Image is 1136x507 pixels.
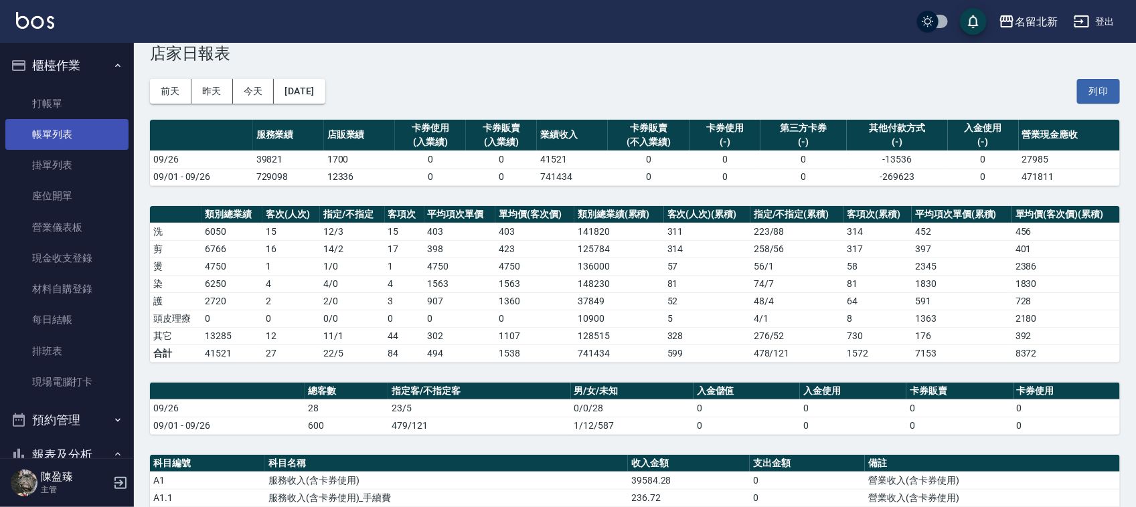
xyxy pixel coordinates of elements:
td: 311 [664,223,750,240]
a: 營業儀表板 [5,212,129,243]
a: 打帳單 [5,88,129,119]
td: 2 / 0 [320,292,384,310]
button: 昨天 [191,79,233,104]
th: 營業現金應收 [1019,120,1120,151]
a: 材料自購登錄 [5,274,129,304]
td: 0 [395,150,466,168]
div: (-) [951,135,1016,149]
td: 141820 [574,223,664,240]
td: 258 / 56 [750,240,843,258]
td: 456 [1012,223,1120,240]
td: 423 [495,240,574,258]
td: 276 / 52 [750,327,843,344]
td: 136000 [574,258,664,275]
td: 燙 [150,258,201,275]
td: 56 / 1 [750,258,843,275]
td: 599 [664,344,750,362]
td: 28 [305,399,388,417]
td: 8 [843,310,912,327]
a: 掛單列表 [5,150,129,181]
td: 2720 [201,292,262,310]
div: (入業績) [469,135,534,149]
td: 0 [948,150,1019,168]
img: Logo [16,12,54,29]
div: 其他付款方式 [850,121,945,135]
button: 今天 [233,79,274,104]
a: 每日結帳 [5,304,129,335]
td: 1830 [1012,275,1120,292]
td: 0 [694,399,800,417]
td: 0 [948,168,1019,185]
td: 401 [1012,240,1120,258]
th: 業績收入 [537,120,608,151]
a: 座位開單 [5,181,129,211]
div: (-) [764,135,843,149]
td: 907 [424,292,496,310]
td: 09/26 [150,150,253,168]
td: 0 [750,472,865,489]
button: 報表及分析 [5,437,129,472]
td: 12336 [324,168,395,185]
td: 27 [262,344,320,362]
td: -13536 [847,150,948,168]
h3: 店家日報表 [150,44,1120,63]
td: 0 [760,150,847,168]
a: 現金收支登錄 [5,243,129,274]
td: 4 / 0 [320,275,384,292]
td: 4750 [424,258,496,275]
h5: 陳盈臻 [41,470,109,484]
td: 39821 [253,150,324,168]
td: 營業收入(含卡券使用) [865,472,1120,489]
img: Person [11,470,37,496]
td: 4750 [495,258,574,275]
td: 302 [424,327,496,344]
td: 4 [262,275,320,292]
td: 397 [912,240,1012,258]
td: 730 [843,327,912,344]
td: 39584.28 [628,472,750,489]
td: 403 [495,223,574,240]
td: 41521 [537,150,608,168]
td: 58 [843,258,912,275]
td: 591 [912,292,1012,310]
td: 1107 [495,327,574,344]
td: 合計 [150,344,201,362]
td: 125784 [574,240,664,258]
div: (-) [850,135,945,149]
td: 0 [800,399,906,417]
td: 剪 [150,240,201,258]
td: 64 [843,292,912,310]
td: 09/01 - 09/26 [150,168,253,185]
td: 0 [906,399,1013,417]
td: 479/121 [388,417,571,434]
td: 317 [843,240,912,258]
td: 23/5 [388,399,571,417]
td: 741434 [537,168,608,185]
td: 0 [395,168,466,185]
div: 卡券販賣 [469,121,534,135]
th: 支出金額 [750,455,865,472]
th: 平均項次單價 [424,206,496,223]
td: 37849 [574,292,664,310]
th: 店販業績 [324,120,395,151]
div: 卡券使用 [398,121,463,135]
td: 11 / 1 [320,327,384,344]
td: 12 / 3 [320,223,384,240]
td: 0 [906,417,1013,434]
th: 收入金額 [628,455,750,472]
td: 1538 [495,344,574,362]
td: 48 / 4 [750,292,843,310]
td: 1 [262,258,320,275]
a: 排班表 [5,336,129,367]
table: a dense table [150,120,1120,186]
th: 男/女/未知 [571,383,694,400]
th: 客次(人次)(累積) [664,206,750,223]
td: 44 [385,327,424,344]
td: 2345 [912,258,1012,275]
td: 478/121 [750,344,843,362]
td: 4 [385,275,424,292]
th: 入金使用 [800,383,906,400]
td: 0 [466,168,537,185]
td: 728 [1012,292,1120,310]
td: 0 [800,417,906,434]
